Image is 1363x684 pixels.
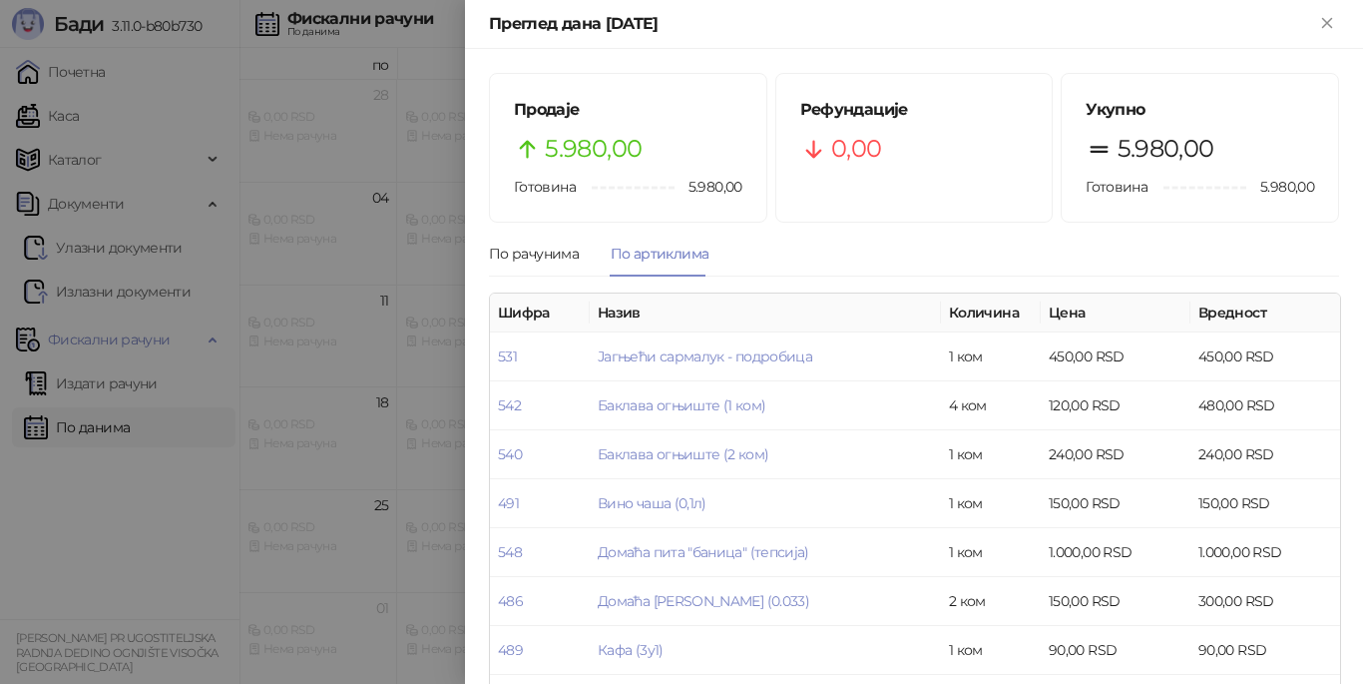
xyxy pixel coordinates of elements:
[1041,381,1190,430] td: 120,00 RSD
[941,479,1041,528] td: 1 ком
[1190,333,1340,381] td: 450,00 RSD
[1190,294,1340,333] th: Вредност
[1246,176,1314,198] span: 5.980,00
[941,333,1041,381] td: 1 ком
[489,243,579,265] div: По рачунима
[1086,98,1314,122] h5: Укупно
[1086,178,1147,196] span: Готовина
[1190,381,1340,430] td: 480,00 RSD
[1190,626,1340,675] td: 90,00 RSD
[490,294,590,333] th: Шифра
[498,494,519,512] a: 491
[1041,577,1190,626] td: 150,00 RSD
[598,592,809,610] a: Домаћа [PERSON_NAME] (0.033)
[489,12,1315,36] div: Преглед дана [DATE]
[598,396,765,414] a: Баклава огњиште (1 ком)
[1190,479,1340,528] td: 150,00 RSD
[1041,430,1190,479] td: 240,00 RSD
[498,543,522,561] a: 548
[545,130,642,168] span: 5.980,00
[831,130,881,168] span: 0,00
[1315,12,1339,36] button: Close
[590,294,941,333] th: Назив
[941,626,1041,675] td: 1 ком
[498,347,517,365] a: 531
[1118,130,1214,168] span: 5.980,00
[514,178,576,196] span: Готовина
[611,243,708,265] div: По артиклима
[598,445,768,463] a: Баклава огњиште (2 ком)
[498,396,521,414] a: 542
[941,577,1041,626] td: 2 ком
[1190,528,1340,577] td: 1.000,00 RSD
[1190,577,1340,626] td: 300,00 RSD
[1041,626,1190,675] td: 90,00 RSD
[1041,333,1190,381] td: 450,00 RSD
[941,528,1041,577] td: 1 ком
[598,641,664,659] a: Кафа (3у1)
[498,641,523,659] a: 489
[498,592,523,610] a: 486
[1041,528,1190,577] td: 1.000,00 RSD
[1190,430,1340,479] td: 240,00 RSD
[941,381,1041,430] td: 4 ком
[941,294,1041,333] th: Количина
[675,176,742,198] span: 5.980,00
[941,430,1041,479] td: 1 ком
[498,445,522,463] a: 540
[514,98,742,122] h5: Продаје
[1041,294,1190,333] th: Цена
[598,543,809,561] a: Домаћа пита "баница" (тепсија)
[598,494,706,512] a: Вино чаша (0,1л)
[598,347,812,365] a: Јагњећи сармалук - подробица
[1041,479,1190,528] td: 150,00 RSD
[800,98,1029,122] h5: Рефундације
